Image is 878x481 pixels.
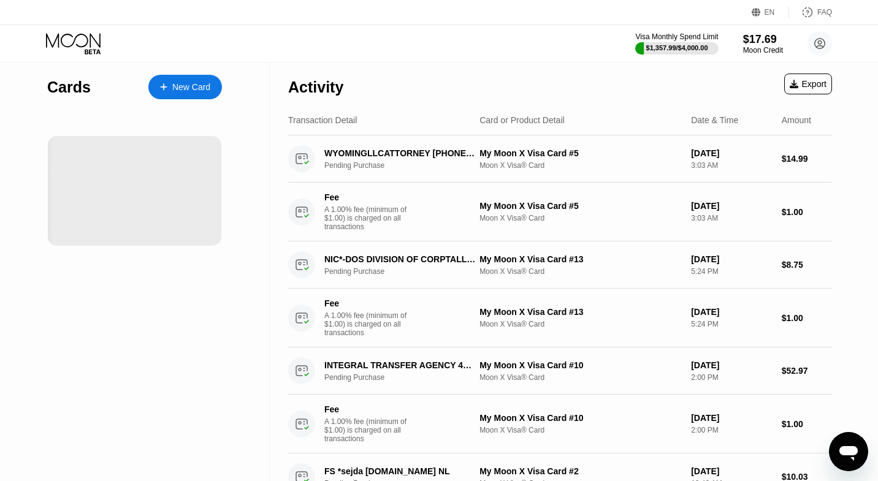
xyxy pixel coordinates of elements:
div: Export [784,74,832,94]
div: NIC*-DOS DIVISION OF CORPTALLAHASSEE USPending PurchaseMy Moon X Visa Card #13Moon X Visa® Card[D... [288,241,832,289]
div: $1.00 [782,419,832,429]
div: NIC*-DOS DIVISION OF CORPTALLAHASSEE US [324,254,476,264]
div: Activity [288,78,343,96]
div: 2:00 PM [691,373,772,382]
div: FAQ [817,8,832,17]
div: [DATE] [691,254,772,264]
div: FeeA 1.00% fee (minimum of $1.00) is charged on all transactionsMy Moon X Visa Card #10Moon X Vis... [288,395,832,453]
div: Moon X Visa® Card [479,267,681,276]
div: Transaction Detail [288,115,357,125]
div: Pending Purchase [324,161,488,170]
div: A 1.00% fee (minimum of $1.00) is charged on all transactions [324,311,416,337]
div: WYOMINGLLCATTORNEY [PHONE_NUMBER] US [324,148,476,158]
div: [DATE] [691,307,772,317]
div: Fee [324,298,410,308]
div: My Moon X Visa Card #10 [479,360,681,370]
div: My Moon X Visa Card #10 [479,413,681,423]
div: Moon X Visa® Card [479,373,681,382]
div: 5:24 PM [691,267,772,276]
div: Visa Monthly Spend Limit$1,357.99/$4,000.00 [635,32,718,55]
div: Date & Time [691,115,738,125]
div: My Moon X Visa Card #5 [479,201,681,211]
div: 5:24 PM [691,320,772,328]
div: Fee [324,404,410,414]
div: Export [790,79,826,89]
div: Card or Product Detail [479,115,565,125]
div: My Moon X Visa Card #2 [479,466,681,476]
div: [DATE] [691,360,772,370]
div: Pending Purchase [324,373,488,382]
div: WYOMINGLLCATTORNEY [PHONE_NUMBER] USPending PurchaseMy Moon X Visa Card #5Moon X Visa® Card[DATE]... [288,135,832,183]
div: FS *sejda [DOMAIN_NAME] NL [324,466,476,476]
div: $8.75 [782,260,832,270]
div: EN [765,8,775,17]
div: FeeA 1.00% fee (minimum of $1.00) is charged on all transactionsMy Moon X Visa Card #13Moon X Vis... [288,289,832,347]
div: [DATE] [691,201,772,211]
div: Amount [782,115,811,125]
div: Moon X Visa® Card [479,214,681,222]
div: FeeA 1.00% fee (minimum of $1.00) is charged on all transactionsMy Moon X Visa Card #5Moon X Visa... [288,183,832,241]
div: My Moon X Visa Card #13 [479,254,681,264]
div: My Moon X Visa Card #13 [479,307,681,317]
div: Pending Purchase [324,267,488,276]
div: $52.97 [782,366,832,376]
div: [DATE] [691,148,772,158]
div: $17.69Moon Credit [743,33,783,55]
iframe: Button to launch messaging window [829,432,868,471]
div: Moon X Visa® Card [479,426,681,434]
div: Moon X Visa® Card [479,320,681,328]
div: 2:00 PM [691,426,772,434]
div: $17.69 [743,33,783,46]
div: EN [752,6,789,18]
div: 3:03 AM [691,161,772,170]
div: $14.99 [782,154,832,164]
div: New Card [148,75,222,99]
div: New Card [172,82,210,93]
div: My Moon X Visa Card #5 [479,148,681,158]
div: $1,357.99 / $4,000.00 [646,44,708,51]
div: Moon X Visa® Card [479,161,681,170]
div: FAQ [789,6,832,18]
div: $1.00 [782,313,832,323]
div: INTEGRAL TRANSFER AGENCY 4166238028 CA [324,360,476,370]
div: A 1.00% fee (minimum of $1.00) is charged on all transactions [324,417,416,443]
div: Visa Monthly Spend Limit [635,32,718,41]
div: Moon Credit [743,46,783,55]
div: INTEGRAL TRANSFER AGENCY 4166238028 CAPending PurchaseMy Moon X Visa Card #10Moon X Visa® Card[DA... [288,347,832,395]
div: [DATE] [691,466,772,476]
div: $1.00 [782,207,832,217]
div: Fee [324,192,410,202]
div: [DATE] [691,413,772,423]
div: 3:03 AM [691,214,772,222]
div: A 1.00% fee (minimum of $1.00) is charged on all transactions [324,205,416,231]
div: Cards [47,78,91,96]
